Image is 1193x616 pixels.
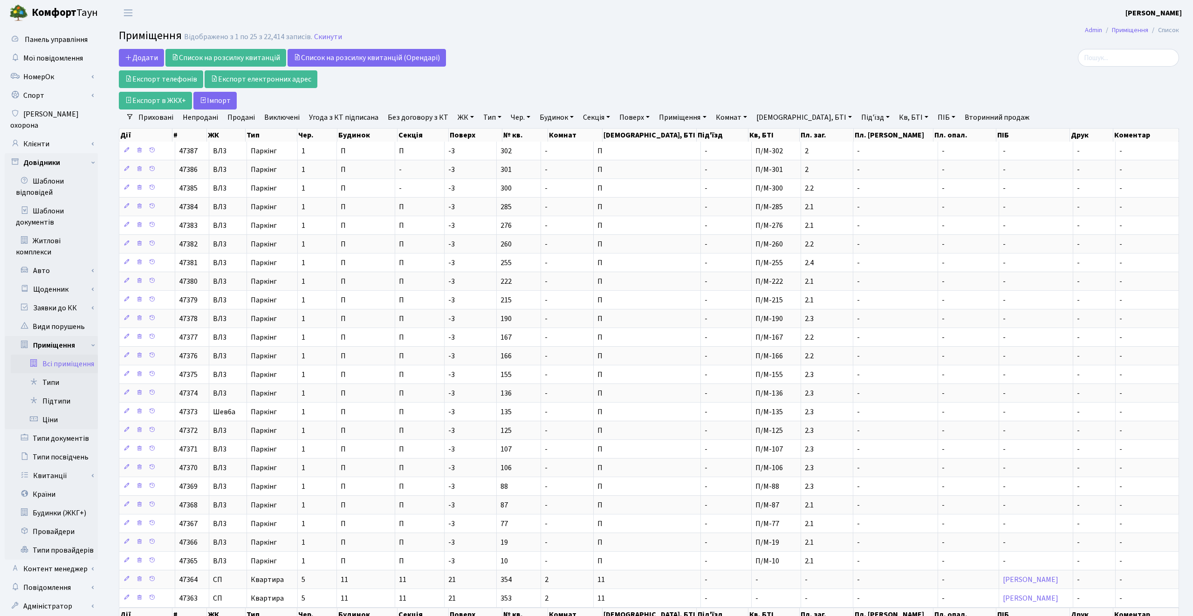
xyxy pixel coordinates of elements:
[597,183,603,193] span: П
[800,129,854,142] th: Пл. заг.
[5,172,98,202] a: Шаблони відповідей
[251,222,294,229] span: Паркінг
[857,202,860,212] span: -
[705,351,707,361] span: -
[179,239,198,249] span: 47382
[1003,295,1006,305] span: -
[545,164,548,175] span: -
[302,258,305,268] span: 1
[603,129,697,142] th: [DEMOGRAPHIC_DATA], БТІ
[755,314,783,324] span: П/М-190
[251,166,294,173] span: Паркінг
[857,276,860,287] span: -
[341,295,346,305] span: П
[251,240,294,248] span: Паркінг
[857,110,893,125] a: Під'їзд
[805,239,814,249] span: 2.2
[755,332,783,342] span: П/М-167
[501,295,512,305] span: 215
[11,355,98,373] a: Всі приміщення
[179,110,222,125] a: Непродані
[705,183,707,193] span: -
[337,129,398,142] th: Будинок
[705,332,707,342] span: -
[1003,332,1006,342] span: -
[1119,183,1122,193] span: -
[755,202,783,212] span: П/М-285
[857,183,860,193] span: -
[545,314,548,324] span: -
[712,110,751,125] a: Комнат
[302,295,305,305] span: 1
[1112,25,1148,35] a: Приміщення
[119,129,172,142] th: Дії
[5,153,98,172] a: Довідники
[1003,202,1006,212] span: -
[1085,25,1102,35] a: Admin
[1119,202,1122,212] span: -
[942,258,945,268] span: -
[597,332,603,342] span: П
[1119,276,1122,287] span: -
[755,239,783,249] span: П/М-260
[179,146,198,156] span: 47387
[805,202,814,212] span: 2.1
[213,334,243,341] span: ВЛ3
[805,314,814,324] span: 2.3
[302,164,305,175] span: 1
[205,70,317,88] a: Експорт електронних адрес
[5,597,98,616] a: Адміністратор
[9,4,28,22] img: logo.png
[5,86,98,105] a: Спорт
[341,314,346,324] span: П
[545,183,548,193] span: -
[545,332,548,342] span: -
[11,411,98,429] a: Ціни
[501,183,512,193] span: 300
[11,466,98,485] a: Квитанції
[135,110,177,125] a: Приховані
[545,276,548,287] span: -
[5,49,98,68] a: Мої повідомлення
[448,258,455,268] span: -3
[179,276,198,287] span: 47380
[705,146,707,156] span: -
[805,258,814,268] span: 2.4
[399,258,404,268] span: П
[11,261,98,280] a: Авто
[251,334,294,341] span: Паркінг
[1119,314,1122,324] span: -
[1003,239,1006,249] span: -
[119,49,164,67] a: Додати
[11,299,98,317] a: Заявки до КК
[501,332,512,342] span: 167
[5,105,98,135] a: [PERSON_NAME] охорона
[11,392,98,411] a: Підтипи
[207,129,246,142] th: ЖК
[5,30,98,49] a: Панель управління
[1077,146,1080,156] span: -
[705,258,707,268] span: -
[11,280,98,299] a: Щоденник
[251,185,294,192] span: Паркінг
[399,295,404,305] span: П
[5,429,98,448] a: Типи документів
[1003,258,1006,268] span: -
[179,220,198,231] span: 47383
[597,351,603,361] span: П
[5,504,98,522] a: Будинки (ЖКГ+)
[398,129,449,142] th: Секція
[341,202,346,212] span: П
[1077,276,1080,287] span: -
[857,314,860,324] span: -
[399,314,404,324] span: П
[213,315,243,322] span: ВЛ3
[1125,7,1182,19] a: [PERSON_NAME]
[755,295,783,305] span: П/М-215
[341,276,346,287] span: П
[448,295,455,305] span: -3
[224,110,259,125] a: Продані
[341,146,346,156] span: П
[545,295,548,305] span: -
[448,351,455,361] span: -3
